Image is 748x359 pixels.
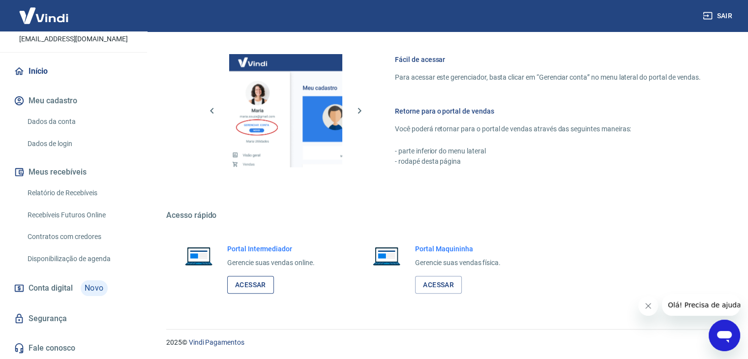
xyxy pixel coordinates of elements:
[395,146,701,156] p: - parte inferior do menu lateral
[395,156,701,167] p: - rodapé desta página
[227,276,274,294] a: Acessar
[415,276,462,294] a: Acessar
[24,249,135,269] a: Disponibilização de agenda
[19,34,128,44] p: [EMAIL_ADDRESS][DOMAIN_NAME]
[29,281,73,295] span: Conta digital
[395,72,701,83] p: Para acessar este gerenciador, basta clicar em “Gerenciar conta” no menu lateral do portal de ven...
[227,244,315,254] h6: Portal Intermediador
[12,161,135,183] button: Meus recebíveis
[229,54,342,167] img: Imagem da dashboard mostrando o botão de gerenciar conta na sidebar no lado esquerdo
[701,7,736,25] button: Sair
[395,106,701,116] h6: Retorne para o portal de vendas
[12,308,135,329] a: Segurança
[395,55,701,64] h6: Fácil de acessar
[24,183,135,203] a: Relatório de Recebíveis
[662,294,740,316] iframe: Mensagem da empresa
[178,244,219,268] img: Imagem de um notebook aberto
[12,337,135,359] a: Fale conosco
[6,7,83,15] span: Olá! Precisa de ajuda?
[24,227,135,247] a: Contratos com credores
[81,280,108,296] span: Novo
[415,244,501,254] h6: Portal Maquininha
[24,112,135,132] a: Dados da conta
[366,244,407,268] img: Imagem de um notebook aberto
[395,124,701,134] p: Você poderá retornar para o portal de vendas através das seguintes maneiras:
[189,338,244,346] a: Vindi Pagamentos
[12,60,135,82] a: Início
[12,0,76,30] img: Vindi
[24,134,135,154] a: Dados de login
[415,258,501,268] p: Gerencie suas vendas física.
[12,276,135,300] a: Conta digitalNovo
[638,296,658,316] iframe: Fechar mensagem
[709,320,740,351] iframe: Botão para abrir a janela de mensagens
[227,258,315,268] p: Gerencie suas vendas online.
[166,337,724,348] p: 2025 ©
[166,210,724,220] h5: Acesso rápido
[12,90,135,112] button: Meu cadastro
[24,205,135,225] a: Recebíveis Futuros Online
